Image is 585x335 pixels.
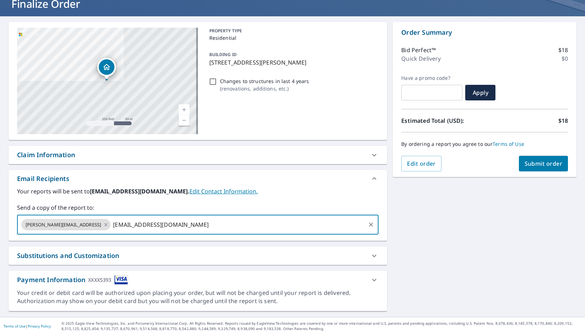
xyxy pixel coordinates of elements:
label: Send a copy of the report to: [17,203,379,212]
button: Clear [366,220,376,230]
p: $18 [558,46,568,54]
div: Email Recipients [9,170,387,187]
button: Apply [465,85,495,100]
div: Payment InformationXXXX5393cardImage [9,271,387,289]
span: [PERSON_NAME][EMAIL_ADDRESS] [21,221,105,228]
div: Email Recipients [17,174,69,183]
button: Submit order [519,156,568,171]
a: Terms of Use [493,141,524,147]
span: Submit order [525,160,563,167]
p: Order Summary [401,28,568,37]
div: XXXX5393 [88,275,111,285]
p: Bid Perfect™ [401,46,436,54]
div: Claim Information [9,146,387,164]
a: EditContactInfo [189,187,258,195]
p: BUILDING ID [209,51,237,57]
a: Current Level 17, Zoom Out [179,115,189,126]
p: PROPERTY TYPE [209,28,376,34]
b: [EMAIL_ADDRESS][DOMAIN_NAME]. [90,187,189,195]
p: Estimated Total (USD): [401,116,484,125]
span: Apply [471,89,490,97]
a: Current Level 17, Zoom In [179,104,189,115]
p: Changes to structures in last 4 years [220,77,309,85]
div: Substitutions and Customization [17,251,119,260]
label: Have a promo code? [401,75,462,81]
p: Quick Delivery [401,54,441,63]
div: Substitutions and Customization [9,247,387,265]
p: $18 [558,116,568,125]
p: Residential [209,34,376,42]
p: By ordering a report you agree to our [401,141,568,147]
span: Edit order [407,160,436,167]
div: Your credit or debit card will be authorized upon placing your order, but will not be charged unt... [17,289,379,305]
div: [PERSON_NAME][EMAIL_ADDRESS] [21,219,111,230]
p: | [4,324,51,328]
div: Payment Information [17,275,128,285]
button: Edit order [401,156,441,171]
p: ( renovations, additions, etc. ) [220,85,309,92]
a: Terms of Use [4,324,26,329]
p: [STREET_ADDRESS][PERSON_NAME] [209,58,376,67]
div: Claim Information [17,150,75,160]
img: cardImage [114,275,128,285]
div: Dropped pin, building 1, Residential property, 8950 Martin Rd Roswell, GA 30076 [97,58,116,80]
p: © 2025 Eagle View Technologies, Inc. and Pictometry International Corp. All Rights Reserved. Repo... [61,321,581,331]
p: $0 [562,54,568,63]
label: Your reports will be sent to [17,187,379,196]
a: Privacy Policy [28,324,51,329]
